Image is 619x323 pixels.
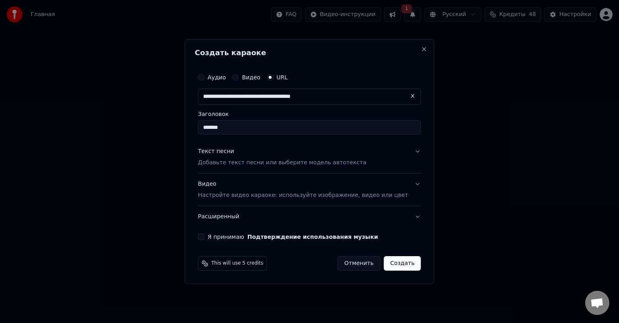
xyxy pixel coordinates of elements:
[198,141,421,173] button: Текст песниДобавьте текст песни или выберите модель автотекста
[198,111,421,117] label: Заголовок
[208,75,226,80] label: Аудио
[242,75,260,80] label: Видео
[276,75,288,80] label: URL
[198,191,408,199] p: Настройте видео караоке: используйте изображение, видео или цвет
[384,256,421,271] button: Создать
[198,147,234,155] div: Текст песни
[198,206,421,227] button: Расширенный
[198,174,421,206] button: ВидеоНастройте видео караоке: используйте изображение, видео или цвет
[198,159,366,167] p: Добавьте текст песни или выберите модель автотекста
[208,234,378,240] label: Я принимаю
[211,260,263,267] span: This will use 5 credits
[337,256,380,271] button: Отменить
[247,234,378,240] button: Я принимаю
[195,49,424,56] h2: Создать караоке
[198,180,408,199] div: Видео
